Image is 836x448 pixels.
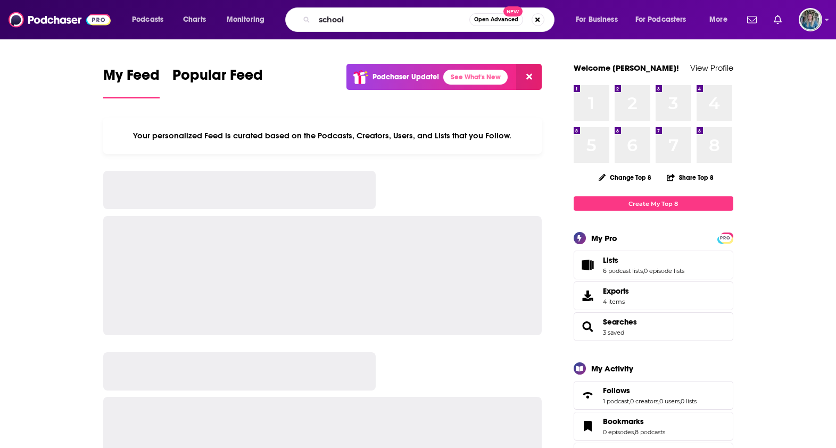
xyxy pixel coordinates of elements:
[591,363,633,374] div: My Activity
[576,12,618,27] span: For Business
[314,11,469,28] input: Search podcasts, credits, & more...
[603,286,629,296] span: Exports
[603,267,643,275] a: 6 podcast lists
[9,10,111,30] img: Podchaser - Follow, Share and Rate Podcasts
[635,12,686,27] span: For Podcasters
[227,12,264,27] span: Monitoring
[799,8,822,31] button: Show profile menu
[591,233,617,243] div: My Pro
[634,428,635,436] span: ,
[574,412,733,441] span: Bookmarks
[658,397,659,405] span: ,
[719,234,732,242] a: PRO
[630,397,658,405] a: 0 creators
[743,11,761,29] a: Show notifications dropdown
[574,312,733,341] span: Searches
[603,386,697,395] a: Follows
[603,255,618,265] span: Lists
[603,386,630,395] span: Follows
[574,196,733,211] a: Create My Top 8
[635,428,665,436] a: 8 podcasts
[603,417,665,426] a: Bookmarks
[690,63,733,73] a: View Profile
[577,319,599,334] a: Searches
[659,397,680,405] a: 0 users
[603,417,644,426] span: Bookmarks
[183,12,206,27] span: Charts
[219,11,278,28] button: open menu
[373,72,439,81] p: Podchaser Update!
[125,11,177,28] button: open menu
[799,8,822,31] img: User Profile
[103,66,160,98] a: My Feed
[702,11,741,28] button: open menu
[592,171,658,184] button: Change Top 8
[132,12,163,27] span: Podcasts
[709,12,727,27] span: More
[603,298,629,305] span: 4 items
[577,388,599,403] a: Follows
[769,11,786,29] a: Show notifications dropdown
[643,267,644,275] span: ,
[574,281,733,310] a: Exports
[295,7,565,32] div: Search podcasts, credits, & more...
[469,13,523,26] button: Open AdvancedNew
[574,63,679,73] a: Welcome [PERSON_NAME]!
[443,70,508,85] a: See What's New
[666,167,714,188] button: Share Top 8
[603,317,637,327] a: Searches
[603,397,629,405] a: 1 podcast
[568,11,631,28] button: open menu
[603,428,634,436] a: 0 episodes
[603,255,684,265] a: Lists
[577,288,599,303] span: Exports
[172,66,263,90] span: Popular Feed
[681,397,697,405] a: 0 lists
[172,66,263,98] a: Popular Feed
[603,329,624,336] a: 3 saved
[799,8,822,31] span: Logged in as EllaDavidson
[574,381,733,410] span: Follows
[176,11,212,28] a: Charts
[103,66,160,90] span: My Feed
[577,258,599,272] a: Lists
[503,6,523,16] span: New
[628,11,702,28] button: open menu
[103,118,542,154] div: Your personalized Feed is curated based on the Podcasts, Creators, Users, and Lists that you Follow.
[644,267,684,275] a: 0 episode lists
[474,17,518,22] span: Open Advanced
[680,397,681,405] span: ,
[574,251,733,279] span: Lists
[577,419,599,434] a: Bookmarks
[629,397,630,405] span: ,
